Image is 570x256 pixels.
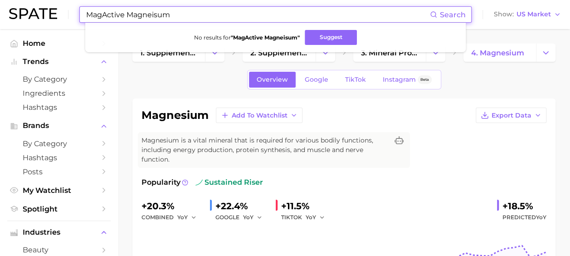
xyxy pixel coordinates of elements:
[305,30,357,45] button: Suggest
[194,34,299,41] span: No results for
[536,44,555,62] button: Change Category
[215,199,268,213] div: +22.4%
[7,36,111,50] a: Home
[243,44,315,62] a: 2. supplements
[23,167,95,176] span: Posts
[23,75,95,84] span: by Category
[23,122,95,130] span: Brands
[502,199,546,213] div: +18.5%
[216,108,302,123] button: Add to Watchlist
[23,186,95,195] span: My Watchlist
[141,177,180,188] span: Popularity
[420,76,429,84] span: Beta
[85,7,430,22] input: Search here for a brand, industry, or ingredient
[297,72,336,88] a: Google
[195,177,263,188] span: sustained riser
[7,119,111,133] button: Brands
[345,76,366,84] span: TikTok
[23,39,95,48] span: Home
[426,44,445,62] button: Change Category
[215,212,268,223] div: GOOGLE
[249,72,296,88] a: Overview
[306,212,325,223] button: YoY
[205,44,224,62] button: Change Category
[383,76,416,84] span: Instagram
[281,212,331,223] div: TIKTOK
[257,76,288,84] span: Overview
[23,246,95,254] span: beauty
[23,103,95,112] span: Hashtags
[440,10,466,19] span: Search
[502,212,546,223] span: Predicted
[230,34,299,41] strong: " MagActive Magneisum "
[492,112,531,119] span: Export Data
[471,49,524,57] span: 4. magnesium
[23,89,95,98] span: Ingredients
[195,179,203,186] img: sustained riser
[516,12,551,17] span: US Market
[7,100,111,114] a: Hashtags
[353,44,426,62] a: 3. mineral products
[281,199,331,213] div: +11.5%
[7,165,111,179] a: Posts
[177,212,197,223] button: YoY
[23,139,95,148] span: by Category
[177,213,188,221] span: YoY
[141,199,203,213] div: +20.3%
[243,213,253,221] span: YoY
[337,72,374,88] a: TikTok
[7,137,111,151] a: by Category
[305,76,328,84] span: Google
[7,183,111,197] a: My Watchlist
[7,86,111,100] a: Ingredients
[7,55,111,69] button: Trends
[306,213,316,221] span: YoY
[492,9,563,20] button: ShowUS Market
[7,72,111,86] a: by Category
[494,12,514,17] span: Show
[536,214,546,221] span: YoY
[140,49,197,57] span: 1. supplements & ingestibles
[463,44,536,62] a: 4. magnesium
[9,8,57,19] img: SPATE
[7,151,111,165] a: Hashtags
[7,202,111,216] a: Spotlight
[23,205,95,213] span: Spotlight
[316,44,335,62] button: Change Category
[23,58,95,66] span: Trends
[232,112,287,119] span: Add to Watchlist
[243,212,263,223] button: YoY
[141,110,209,121] h1: magnesium
[132,44,205,62] a: 1. supplements & ingestibles
[361,49,418,57] span: 3. mineral products
[476,108,546,123] button: Export Data
[7,226,111,239] button: Industries
[23,228,95,236] span: Industries
[141,212,203,223] div: combined
[23,153,95,162] span: Hashtags
[250,49,307,57] span: 2. supplements
[141,136,388,164] span: Magnesium is a vital mineral that is required for various bodily functions, including energy prod...
[375,72,439,88] a: InstagramBeta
